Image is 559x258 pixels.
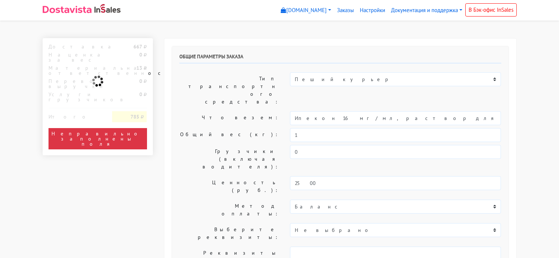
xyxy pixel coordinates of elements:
a: [DOMAIN_NAME] [278,3,334,18]
div: Перевод выручки [43,79,107,89]
img: InSales [94,4,121,13]
a: Документация и поддержка [388,3,465,18]
h6: Общие параметры заказа [179,54,501,63]
div: Услуги грузчиков [43,92,107,102]
div: Наценка за вес [43,52,107,62]
label: Что везем: [174,111,285,125]
label: Тип транспортного средства: [174,72,285,108]
div: Доставка [43,44,107,49]
label: Грузчики (включая водителя): [174,145,285,173]
a: Заказы [334,3,357,18]
a: В Бэк-офис InSales [465,3,517,17]
img: Dostavista - срочная курьерская служба доставки [43,6,92,13]
strong: 667 [133,43,142,50]
div: Неправильно заполнены поля [49,128,147,149]
img: ajax-loader.gif [91,75,104,88]
a: Настройки [357,3,388,18]
div: Материальная ответственность [43,65,107,76]
label: Общий вес (кг): [174,128,285,142]
label: Выберите реквизиты: [174,223,285,244]
label: Ценность (руб.): [174,176,285,197]
label: Метод оплаты: [174,200,285,220]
